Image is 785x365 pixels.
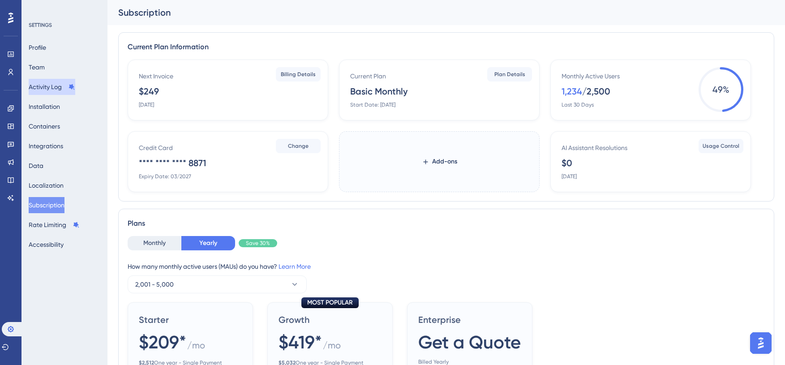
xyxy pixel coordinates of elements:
[139,71,173,82] div: Next Invoice
[562,157,572,169] div: $0
[276,139,321,153] button: Change
[562,71,620,82] div: Monthly Active Users
[187,339,205,356] span: / mo
[181,236,235,250] button: Yearly
[29,79,75,95] button: Activity Log
[29,59,45,75] button: Team
[29,99,60,115] button: Installation
[301,297,359,308] div: MOST POPULAR
[703,142,739,150] span: Usage Control
[29,197,64,213] button: Subscription
[288,142,309,150] span: Change
[128,236,181,250] button: Monthly
[128,42,765,52] div: Current Plan Information
[562,142,627,153] div: AI Assistant Resolutions
[418,313,521,326] span: Enterprise
[350,101,395,108] div: Start Date: [DATE]
[276,67,321,82] button: Billing Details
[139,142,173,153] div: Credit Card
[487,67,532,82] button: Plan Details
[29,217,80,233] button: Rate Limiting
[246,240,270,247] span: Save 30%
[29,158,43,174] button: Data
[279,330,322,355] span: $419*
[29,177,64,193] button: Localization
[139,101,154,108] div: [DATE]
[139,330,186,355] span: $209*
[139,85,159,98] div: $249
[279,263,311,270] a: Learn More
[408,154,472,170] button: Add-ons
[699,67,743,112] span: 49 %
[562,173,577,180] div: [DATE]
[29,39,46,56] button: Profile
[139,313,242,326] span: Starter
[747,330,774,356] iframe: UserGuiding AI Assistant Launcher
[128,261,765,272] div: How many monthly active users (MAUs) do you have?
[128,218,765,229] div: Plans
[279,313,382,326] span: Growth
[350,85,408,98] div: Basic Monthly
[562,85,582,98] div: 1,234
[29,21,101,29] div: SETTINGS
[29,138,63,154] button: Integrations
[432,156,457,167] span: Add-ons
[29,118,60,134] button: Containers
[699,139,743,153] button: Usage Control
[118,6,752,19] div: Subscription
[350,71,386,82] div: Current Plan
[128,275,307,293] button: 2,001 - 5,000
[494,71,525,78] span: Plan Details
[281,71,316,78] span: Billing Details
[418,330,521,355] span: Get a Quote
[135,279,174,290] span: 2,001 - 5,000
[323,339,341,356] span: / mo
[582,85,610,98] div: / 2,500
[29,236,64,253] button: Accessibility
[139,173,191,180] div: Expiry Date: 03/2027
[562,101,594,108] div: Last 30 Days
